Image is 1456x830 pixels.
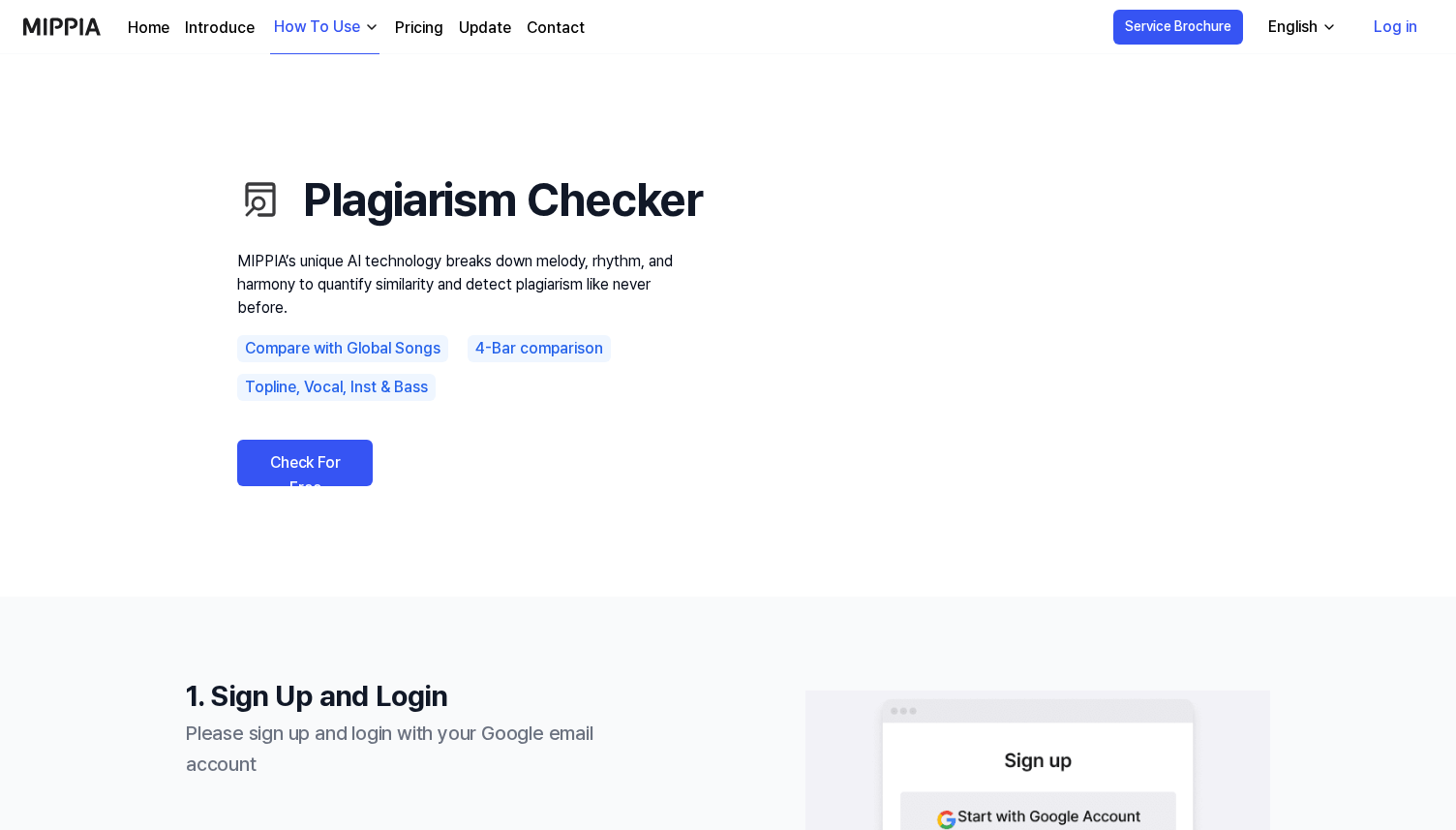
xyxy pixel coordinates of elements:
a: Home [128,16,169,40]
button: Service Brochure [1113,10,1243,45]
a: Introduce [185,16,255,40]
div: English [1264,15,1321,39]
h1: Plagiarism Checker [237,165,702,234]
a: Pricing [395,16,443,40]
a: Contact [527,16,585,40]
a: Update [459,16,511,40]
button: How To Use [270,1,379,54]
img: down [364,19,379,35]
button: English [1253,8,1349,46]
div: How To Use [270,15,364,39]
div: 4-Bar comparison [468,335,611,362]
div: Compare with Global Songs [237,335,448,362]
div: Please sign up and login with your Google email account [186,718,651,780]
h1: 1. Sign Up and Login [186,674,651,718]
div: Topline, Vocal, Inst & Bass [237,374,436,401]
a: Check For Free [237,440,373,486]
p: MIPPIA’s unique AI technology breaks down melody, rhythm, and harmony to quantify similarity and ... [237,250,702,320]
